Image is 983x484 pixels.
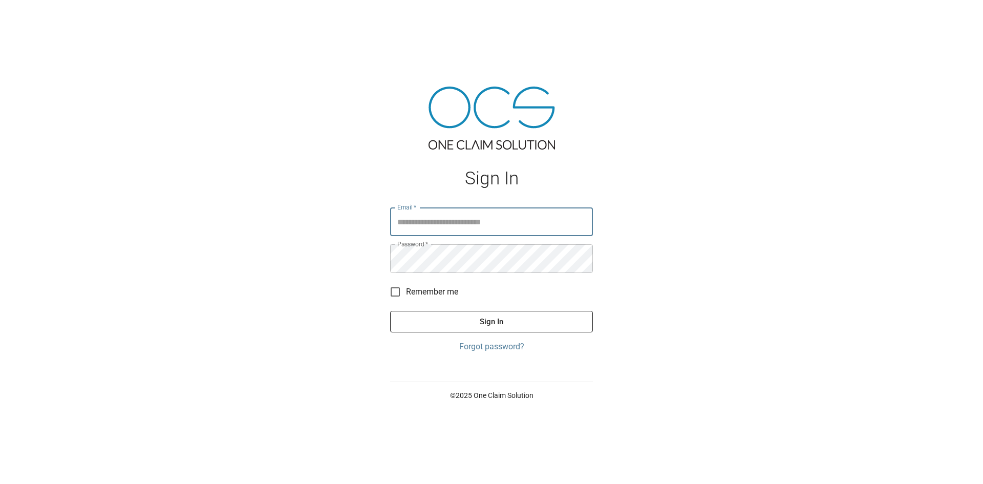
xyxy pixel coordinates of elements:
[390,341,593,353] a: Forgot password?
[390,311,593,332] button: Sign In
[12,6,53,27] img: ocs-logo-white-transparent.png
[406,286,458,298] span: Remember me
[429,87,555,150] img: ocs-logo-tra.png
[397,240,428,248] label: Password
[390,168,593,189] h1: Sign In
[397,203,417,212] label: Email
[390,390,593,401] p: © 2025 One Claim Solution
